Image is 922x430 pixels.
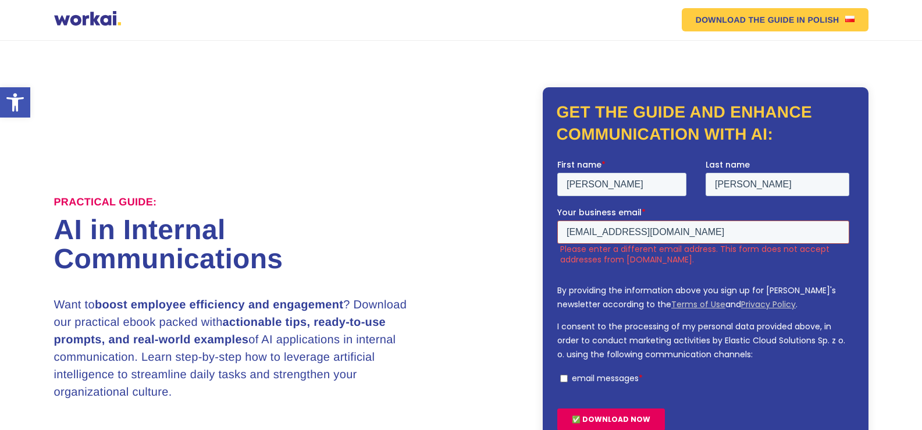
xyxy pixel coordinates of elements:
h1: AI in Internal Communications [54,216,461,274]
h3: Want to ? Download our practical ebook packed with of AI applications in internal communication. ... [54,296,421,401]
a: DOWNLOAD THE GUIDEIN POLISHUS flag [682,8,868,31]
img: US flag [845,16,855,22]
strong: boost employee efficiency and engagement [95,298,343,311]
em: DOWNLOAD THE GUIDE [696,16,795,24]
label: Practical Guide: [54,196,157,209]
h2: Get the guide and enhance communication with AI: [557,101,855,145]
